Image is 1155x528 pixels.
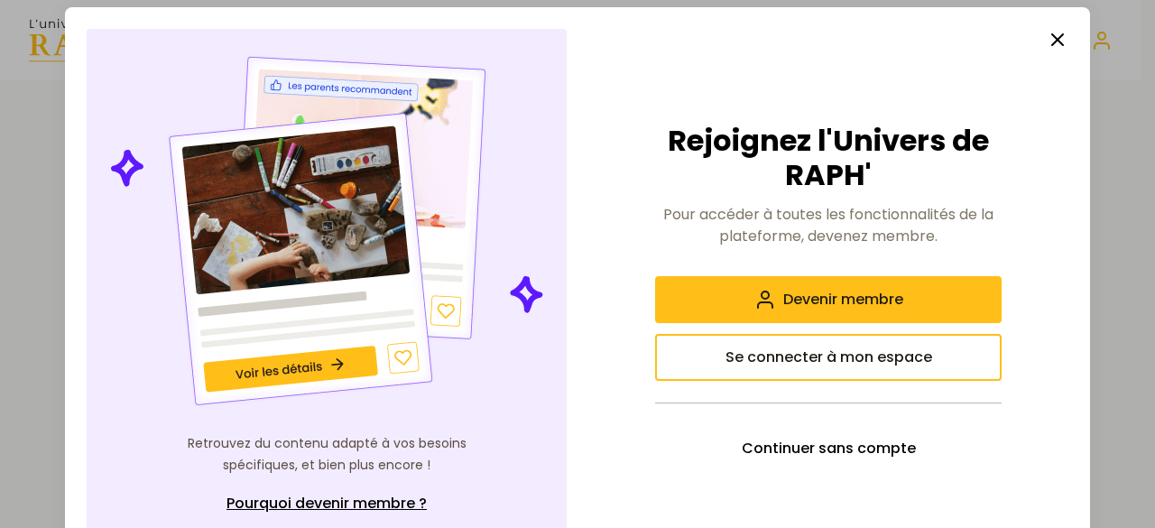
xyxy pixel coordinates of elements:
button: Continuer sans compte [655,425,1002,472]
span: Se connecter à mon espace [725,347,932,368]
button: Devenir membre [655,276,1002,323]
span: Devenir membre [783,289,903,310]
span: Pourquoi devenir membre ? [226,493,427,514]
img: Illustration de contenu personnalisé [106,51,548,412]
button: Se connecter à mon espace [655,334,1002,381]
p: Pour accéder à toutes les fonctionnalités de la plateforme, devenez membre. [655,204,1002,247]
a: Pourquoi devenir membre ? [182,484,471,523]
span: Continuer sans compte [742,438,916,459]
h2: Rejoignez l'Univers de RAPH' [655,124,1002,193]
p: Retrouvez du contenu adapté à vos besoins spécifiques, et bien plus encore ! [182,433,471,477]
